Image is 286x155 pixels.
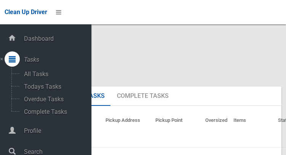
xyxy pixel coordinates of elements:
span: All Tasks [22,70,85,78]
th: Pickup Address [102,112,152,147]
th: Pickup Point [152,112,202,147]
a: Clean Up Driver [5,6,47,18]
span: Complete Tasks [22,108,85,115]
span: Todays Tasks [22,83,85,90]
th: Oversized [202,112,230,147]
span: Overdue Tasks [22,96,85,103]
a: Complete Tasks [111,86,174,106]
span: Dashboard [22,35,91,42]
span: Tasks [22,56,91,63]
th: Items [230,112,275,147]
span: Profile [22,127,91,134]
span: Clean Up Driver [5,8,47,16]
